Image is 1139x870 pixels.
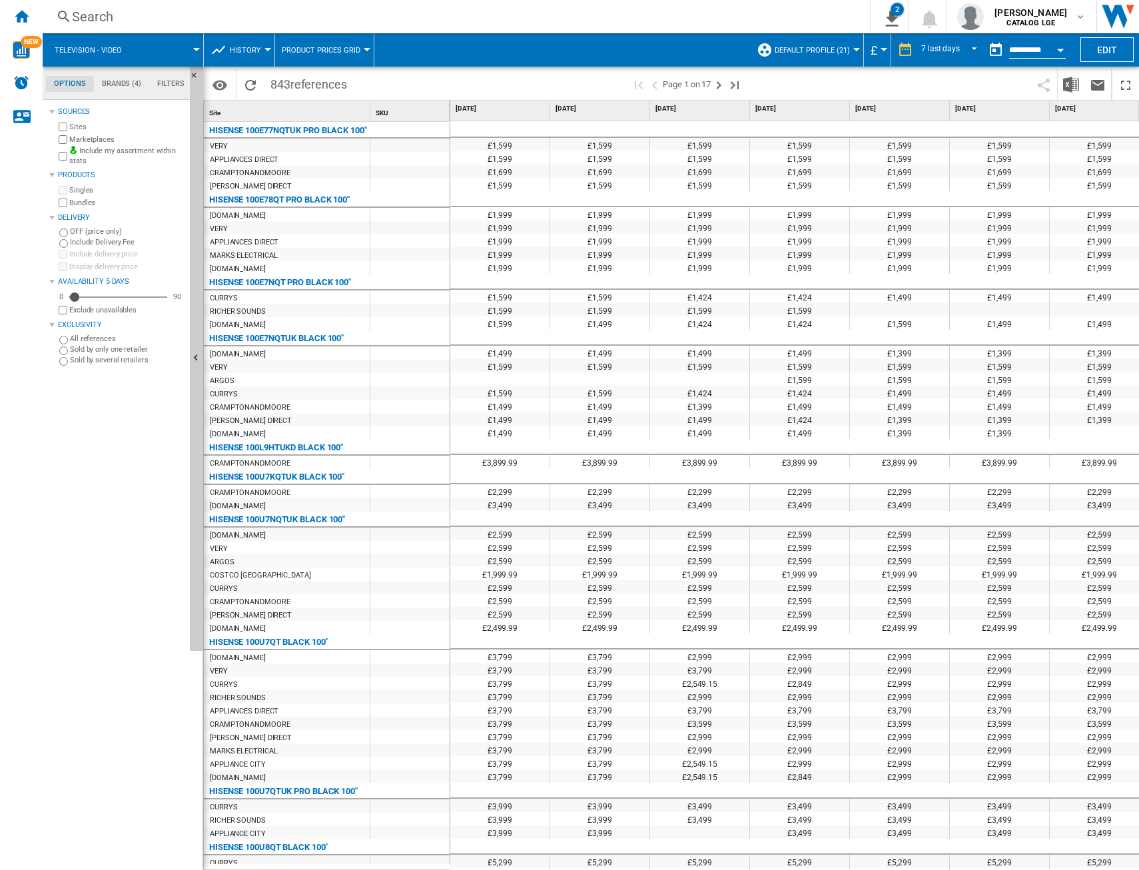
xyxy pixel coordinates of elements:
[210,140,228,153] div: VERY
[70,334,185,344] label: All references
[21,36,42,48] span: NEW
[750,247,849,260] div: £1,999
[950,178,1049,191] div: £1,599
[13,75,29,91] img: alerts-logo.svg
[871,33,884,67] button: £
[70,355,185,365] label: Sold by several retailers
[727,69,743,100] button: Last page
[850,412,949,426] div: £1,399
[450,399,550,412] div: £1,499
[210,167,290,180] div: CRAMPTONANDMOORE
[210,318,266,332] div: [DOMAIN_NAME]
[757,33,857,67] div: Default profile (21)
[650,290,749,303] div: £1,424
[950,540,1049,554] div: £2,599
[750,138,849,151] div: £1,599
[450,498,550,511] div: £3,499
[1058,69,1084,100] button: Download in Excel
[850,484,949,498] div: £2,299
[550,426,649,439] div: £1,499
[450,412,550,426] div: £1,499
[69,262,185,272] label: Display delivery price
[950,484,1049,498] div: £2,299
[950,426,1049,439] div: £1,399
[373,101,450,121] div: SKU Sort None
[663,69,711,100] span: Page 1 on 17
[650,316,749,330] div: £1,424
[1006,19,1055,27] b: CATALOG LGE
[650,151,749,165] div: £1,599
[550,484,649,498] div: £2,299
[650,412,749,426] div: £1,499
[850,498,949,511] div: £3,499
[850,220,949,234] div: £1,999
[750,234,849,247] div: £1,999
[210,414,292,428] div: [PERSON_NAME] DIRECT
[994,6,1067,19] span: [PERSON_NAME]
[650,527,749,540] div: £2,599
[49,33,196,67] div: Television - video
[59,346,68,355] input: Sold by only one retailer
[55,46,122,55] span: Television - video
[210,361,228,374] div: VERY
[950,316,1049,330] div: £1,499
[70,226,185,236] label: OFF (price only)
[59,186,67,195] input: Singles
[209,192,350,208] div: HISENSE 100E78QT PRO BLACK 100"
[850,386,949,399] div: £1,499
[950,165,1049,178] div: £1,699
[850,247,949,260] div: £1,999
[1048,36,1072,60] button: Open calendar
[750,165,849,178] div: £1,699
[209,109,220,117] span: Site
[450,207,550,220] div: £1,999
[650,247,749,260] div: £1,999
[650,484,749,498] div: £2,299
[711,69,727,100] button: Next page
[850,165,949,178] div: £1,699
[59,239,68,248] input: Include Delivery Fee
[1063,77,1079,93] img: excel-24x24.png
[58,107,185,117] div: Sources
[750,554,849,567] div: £2,599
[59,123,67,131] input: Sites
[950,151,1049,165] div: £1,599
[190,67,206,91] button: Hide
[209,440,343,456] div: HISENSE 100L9HTUKD BLACK 100"
[553,101,649,117] div: [DATE]
[864,33,891,67] md-menu: Currency
[149,76,192,92] md-tab-item: Filters
[59,306,67,314] input: Display delivery price
[59,135,67,144] input: Marketplaces
[850,455,949,468] div: £3,899.99
[850,138,949,151] div: £1,599
[450,234,550,247] div: £1,999
[950,372,1049,386] div: £1,599
[206,101,370,121] div: Sort None
[1030,69,1057,100] button: Share this bookmark with others
[750,151,849,165] div: £1,599
[750,303,849,316] div: £1,599
[70,237,185,247] label: Include Delivery Fee
[170,292,185,302] div: 90
[550,234,649,247] div: £1,999
[850,234,949,247] div: £1,999
[653,101,749,117] div: [DATE]
[650,359,749,372] div: £1,599
[210,542,228,556] div: VERY
[950,346,1049,359] div: £1,399
[650,234,749,247] div: £1,999
[550,498,649,511] div: £3,499
[450,484,550,498] div: £2,299
[237,69,264,100] button: Reload
[210,236,278,249] div: APPLIANCES DIRECT
[850,359,949,372] div: £1,599
[72,7,835,26] div: Search
[282,46,360,55] span: Product prices grid
[775,46,850,55] span: Default profile (21)
[750,220,849,234] div: £1,999
[450,138,550,151] div: £1,599
[850,527,949,540] div: £2,599
[210,222,228,236] div: VERY
[70,344,185,354] label: Sold by only one retailer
